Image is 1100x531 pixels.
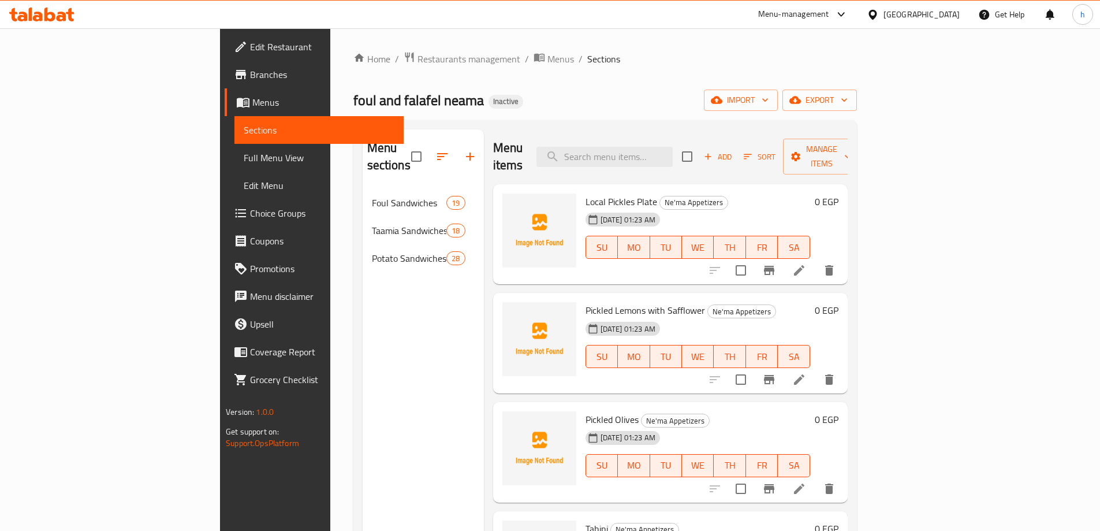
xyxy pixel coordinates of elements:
span: WE [687,457,709,474]
span: FR [751,239,773,256]
div: Potato Sandwiches28 [363,244,484,272]
span: Version: [226,404,254,419]
span: Full Menu View [244,151,394,165]
button: SU [586,236,618,259]
span: Local Pickles Plate [586,193,657,210]
span: SU [591,348,613,365]
div: items [446,251,465,265]
h6: 0 EGP [815,194,838,210]
button: Branch-specific-item [755,366,783,393]
span: Grocery Checklist [250,373,394,387]
span: Coverage Report [250,345,394,359]
button: TH [714,236,745,259]
a: Menus [225,88,404,116]
a: Full Menu View [234,144,404,172]
span: SU [591,457,613,474]
span: Choice Groups [250,206,394,220]
span: 1.0.0 [256,404,274,419]
span: Upsell [250,317,394,331]
span: Potato Sandwiches [372,251,447,265]
span: TH [718,239,741,256]
a: Choice Groups [225,199,404,227]
button: export [782,90,857,111]
button: SA [778,454,810,477]
span: 18 [447,225,464,236]
span: Select all sections [404,144,428,169]
span: Get support on: [226,424,279,439]
span: TU [655,457,677,474]
button: FR [746,454,778,477]
span: TU [655,348,677,365]
a: Coupons [225,227,404,255]
a: Menu disclaimer [225,283,404,310]
a: Promotions [225,255,404,283]
span: SA [782,457,805,474]
button: TH [714,454,745,477]
button: FR [746,345,778,368]
button: Add [699,148,736,166]
span: Select to update [729,258,753,283]
span: 28 [447,253,464,264]
h6: 0 EGP [815,411,838,428]
span: Sections [244,123,394,137]
button: TH [714,345,745,368]
img: Pickled Olives [502,411,576,485]
a: Edit Menu [234,172,404,199]
button: WE [682,454,714,477]
span: Sections [587,52,620,66]
span: import [713,93,769,107]
span: Ne'ma Appetizers [660,196,728,209]
span: export [792,93,848,107]
nav: Menu sections [363,184,484,277]
span: Inactive [489,96,523,106]
button: TU [650,454,682,477]
span: FR [751,348,773,365]
span: MO [622,348,645,365]
span: Add [702,150,733,164]
input: search [536,147,673,167]
button: SA [778,236,810,259]
li: / [525,52,529,66]
span: h [1080,8,1085,21]
button: WE [682,345,714,368]
span: Select to update [729,477,753,501]
button: Add section [456,143,484,170]
div: Foul Sandwiches19 [363,189,484,217]
button: Branch-specific-item [755,475,783,503]
a: Restaurants management [404,51,520,66]
span: FR [751,457,773,474]
a: Support.OpsPlatform [226,436,299,451]
span: Ne'ma Appetizers [708,305,775,318]
span: Pickled Lemons with Safflower [586,302,705,319]
h6: 0 EGP [815,302,838,318]
span: [DATE] 01:23 AM [596,214,660,225]
button: SA [778,345,810,368]
a: Branches [225,61,404,88]
span: TH [718,348,741,365]
a: Upsell [225,310,404,338]
span: Add item [699,148,736,166]
span: Ne'ma Appetizers [642,414,709,428]
button: MO [618,345,650,368]
a: Grocery Checklist [225,366,404,393]
span: WE [687,239,709,256]
span: Sort sections [428,143,456,170]
a: Edit menu item [792,373,806,387]
button: delete [815,475,843,503]
a: Sections [234,116,404,144]
span: Taamia Sandwiches [372,224,447,237]
div: Inactive [489,95,523,109]
span: Menus [252,95,394,109]
nav: breadcrumb [353,51,857,66]
span: TH [718,457,741,474]
button: WE [682,236,714,259]
button: SU [586,454,618,477]
h2: Menu items [493,139,523,174]
span: Promotions [250,262,394,276]
button: delete [815,257,843,284]
span: Restaurants management [417,52,520,66]
span: [DATE] 01:23 AM [596,432,660,443]
span: [DATE] 01:23 AM [596,324,660,335]
span: WE [687,348,709,365]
